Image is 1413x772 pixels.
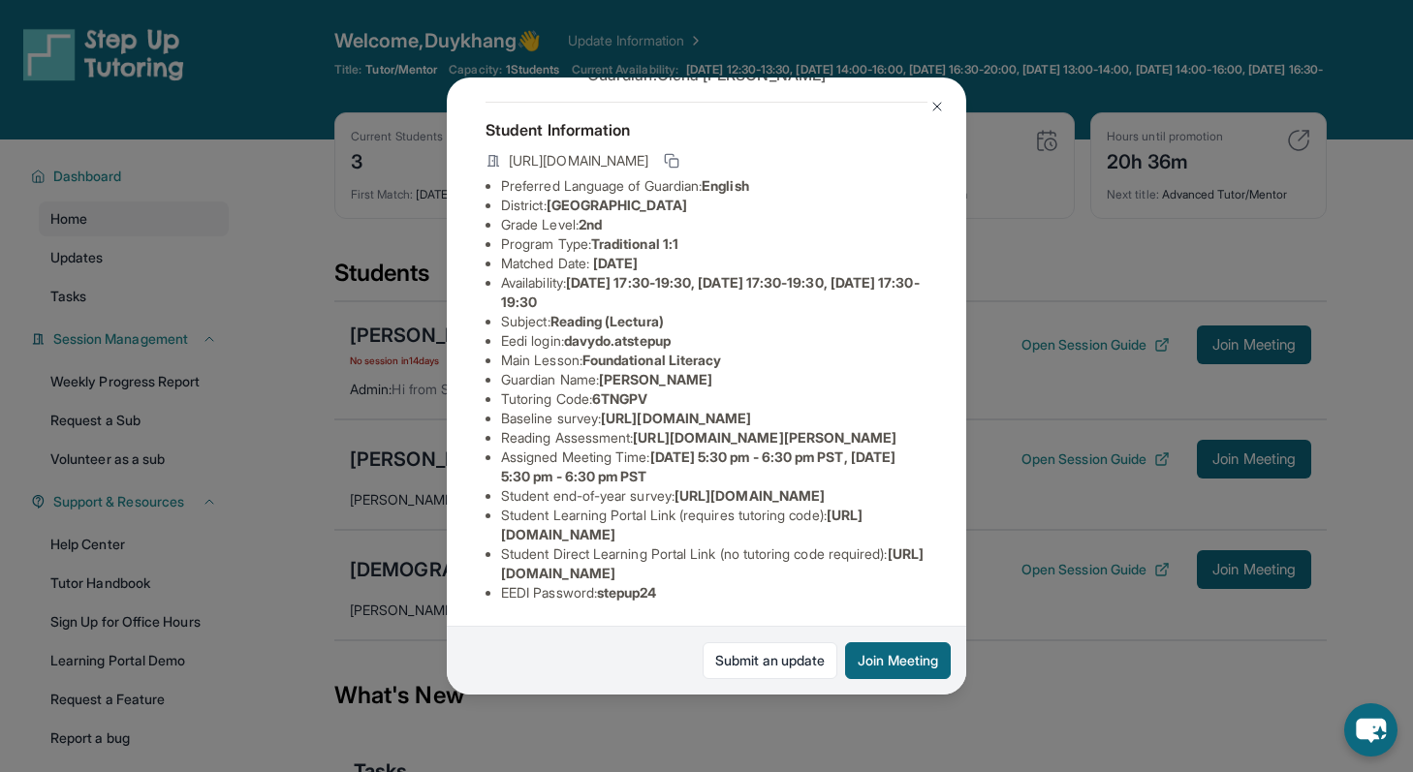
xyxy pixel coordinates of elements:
[501,274,920,310] span: [DATE] 17:30-19:30, [DATE] 17:30-19:30, [DATE] 17:30-19:30
[501,273,927,312] li: Availability:
[486,118,927,141] h4: Student Information
[675,487,825,504] span: [URL][DOMAIN_NAME]
[501,448,927,486] li: Assigned Meeting Time :
[845,642,951,679] button: Join Meeting
[660,149,683,172] button: Copy link
[501,312,927,331] li: Subject :
[501,409,927,428] li: Baseline survey :
[579,216,602,232] span: 2nd
[591,235,678,252] span: Traditional 1:1
[702,177,749,194] span: English
[501,389,927,409] li: Tutoring Code :
[501,486,927,506] li: Student end-of-year survey :
[501,506,927,544] li: Student Learning Portal Link (requires tutoring code) :
[633,429,896,446] span: [URL][DOMAIN_NAME][PERSON_NAME]
[929,99,945,114] img: Close Icon
[703,642,837,679] a: Submit an update
[582,352,721,368] span: Foundational Literacy
[501,196,927,215] li: District:
[601,410,751,426] span: [URL][DOMAIN_NAME]
[501,215,927,234] li: Grade Level:
[501,351,927,370] li: Main Lesson :
[501,448,895,484] span: [DATE] 5:30 pm - 6:30 pm PST, [DATE] 5:30 pm - 6:30 pm PST
[597,584,657,601] span: stepup24
[501,176,927,196] li: Preferred Language of Guardian:
[547,197,687,213] span: [GEOGRAPHIC_DATA]
[501,370,927,389] li: Guardian Name :
[501,331,927,351] li: Eedi login :
[564,332,671,349] span: davydo.atstepup
[599,371,712,387] span: [PERSON_NAME]
[550,313,664,329] span: Reading (Lectura)
[501,234,927,254] li: Program Type:
[501,428,927,448] li: Reading Assessment :
[509,151,648,170] span: [URL][DOMAIN_NAME]
[501,544,927,583] li: Student Direct Learning Portal Link (no tutoring code required) :
[1344,703,1397,757] button: chat-button
[592,390,647,407] span: 6TNGPV
[593,255,638,271] span: [DATE]
[501,583,927,602] li: EEDI Password :
[501,254,927,273] li: Matched Date:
